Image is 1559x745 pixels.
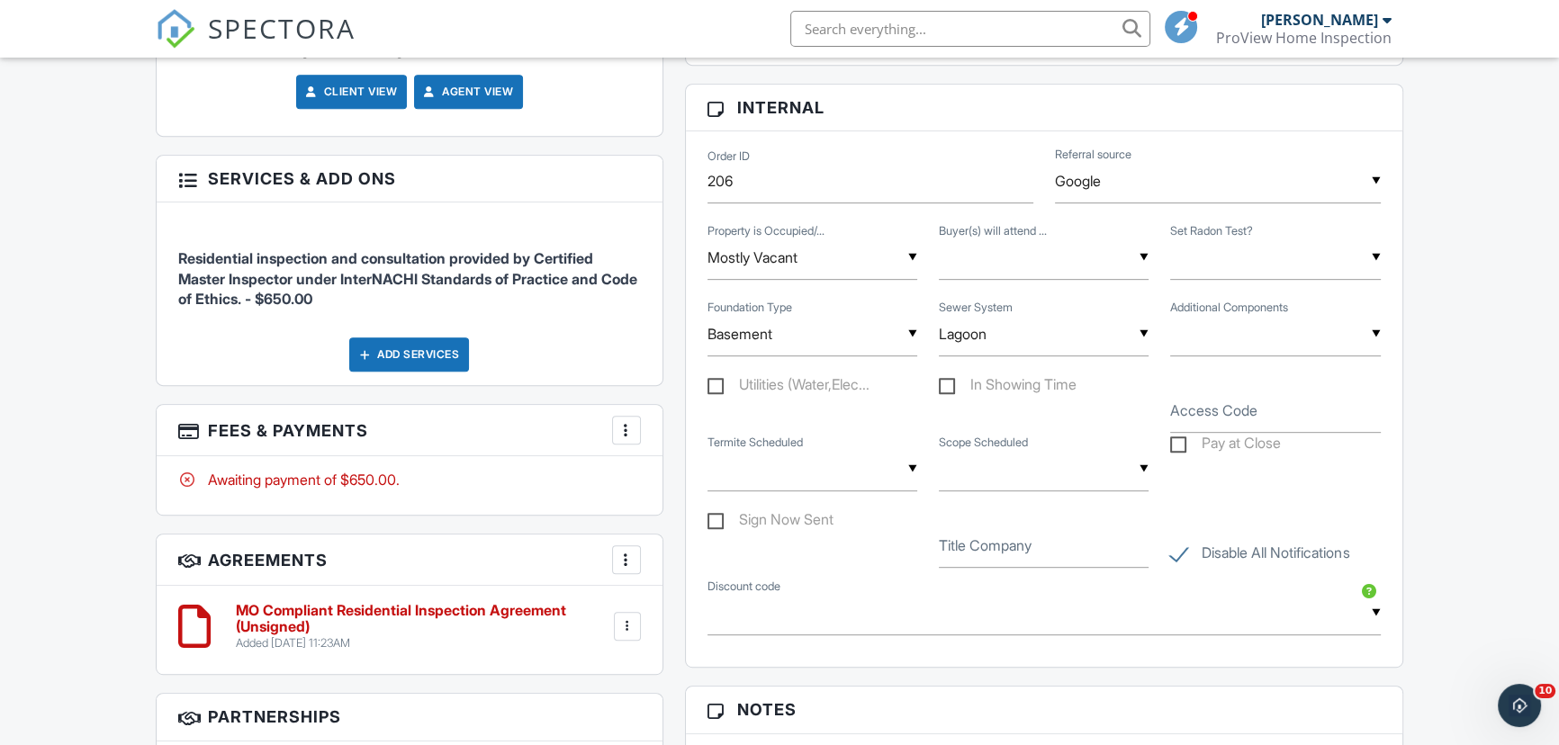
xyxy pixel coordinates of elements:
[1170,389,1380,433] input: Access Code
[939,223,1047,239] label: Buyer(s) will attend the inspection
[707,148,750,165] label: Order ID
[1170,223,1253,239] label: Set Radon Test?
[156,9,195,49] img: The Best Home Inspection Software - Spectora
[208,9,356,47] span: SPECTORA
[302,83,398,101] a: Client View
[157,534,662,586] h3: Agreements
[707,435,803,451] label: Termite Scheduled
[939,376,1077,399] label: In Showing Time
[939,435,1028,451] label: Scope Scheduled
[939,535,1032,555] label: Title Company
[1216,29,1392,47] div: ProView Home Inspection
[1055,147,1131,163] label: Referral source
[939,300,1013,316] label: Sewer System
[1170,300,1288,316] label: Additional Components
[686,85,1402,131] h3: Internal
[1535,684,1555,698] span: 10
[686,687,1402,733] h3: Notes
[707,579,780,595] label: Discount code
[707,511,834,534] label: Sign Now Sent
[427,45,434,58] strong: 3
[1170,400,1257,420] label: Access Code
[156,24,356,62] a: SPECTORA
[420,83,513,101] a: Agent View
[157,156,662,202] h3: Services & Add ons
[178,249,637,308] span: Residential inspection and consultation provided by Certified Master Inspector under InterNACHI S...
[349,337,469,372] div: Add Services
[790,11,1150,47] input: Search everything...
[236,603,610,651] a: MO Compliant Residential Inspection Agreement (Unsigned) Added [DATE] 11:23AM
[1170,544,1349,567] label: Disable All Notifications
[236,603,610,634] h6: MO Compliant Residential Inspection Agreement (Unsigned)
[157,694,662,741] h3: Partnerships
[707,223,825,239] label: Property is Occupied/Vacant
[939,524,1149,568] input: Title Company
[707,376,870,399] label: Utilities (Water,Electric,Gas) Are On
[236,636,610,651] div: Added [DATE] 11:23AM
[178,470,640,489] div: Awaiting payment of $650.00.
[707,300,792,316] label: Foundation Type
[349,45,434,58] span: Seller's Agent -
[1261,11,1378,29] div: [PERSON_NAME]
[178,216,640,323] li: Service: Residential inspection and consultation provided by Certified Master Inspector under Int...
[1498,684,1541,727] iframe: Intercom live chat
[1170,435,1281,457] label: Pay at Close
[157,405,662,456] h3: Fees & Payments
